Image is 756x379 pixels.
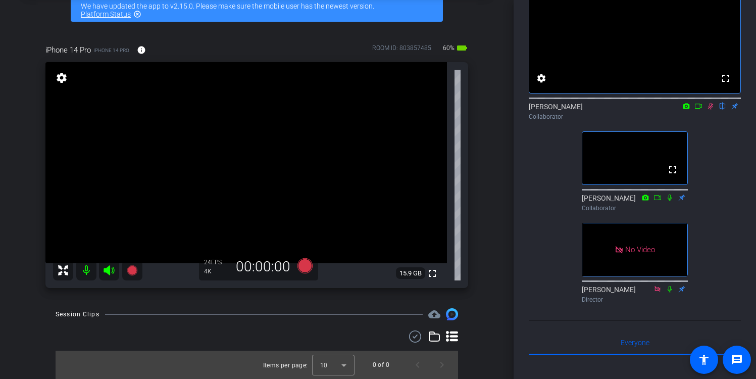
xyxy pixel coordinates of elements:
[396,267,425,279] span: 15.9 GB
[229,258,297,275] div: 00:00:00
[204,258,229,266] div: 24
[441,40,456,56] span: 60%
[529,102,741,121] div: [PERSON_NAME]
[717,101,729,110] mat-icon: flip
[529,112,741,121] div: Collaborator
[372,43,431,58] div: ROOM ID: 803857485
[406,353,430,377] button: Previous page
[720,72,732,84] mat-icon: fullscreen
[582,193,688,213] div: [PERSON_NAME]
[625,245,655,254] span: No Video
[204,267,229,275] div: 4K
[426,267,438,279] mat-icon: fullscreen
[93,46,129,54] span: iPhone 14 Pro
[428,308,440,320] mat-icon: cloud_upload
[137,45,146,55] mat-icon: info
[456,42,468,54] mat-icon: battery_std
[535,72,547,84] mat-icon: settings
[430,353,454,377] button: Next page
[263,360,308,370] div: Items per page:
[55,72,69,84] mat-icon: settings
[56,309,99,319] div: Session Clips
[621,339,649,346] span: Everyone
[582,285,688,304] div: [PERSON_NAME]
[667,164,679,176] mat-icon: fullscreen
[45,44,91,56] span: iPhone 14 Pro
[446,308,458,320] img: Session clips
[698,354,710,366] mat-icon: accessibility
[582,204,688,213] div: Collaborator
[731,354,743,366] mat-icon: message
[81,10,131,18] a: Platform Status
[373,360,389,370] div: 0 of 0
[211,259,222,266] span: FPS
[582,295,688,304] div: Director
[133,10,141,18] mat-icon: highlight_off
[428,308,440,320] span: Destinations for your clips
